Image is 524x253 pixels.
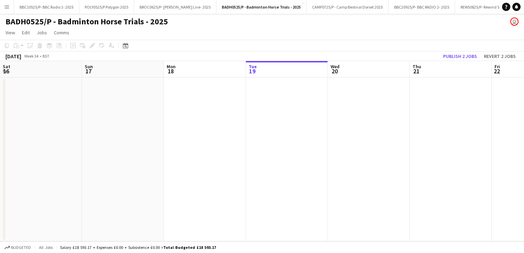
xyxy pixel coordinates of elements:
[3,28,18,37] a: View
[134,0,216,14] button: BROC0625/P- [PERSON_NAME] Live- 2025
[493,67,500,75] span: 22
[455,0,524,14] button: REWS0825/P- Rewind South- 2025
[249,63,257,70] span: Tue
[5,16,168,27] h1: BADH0525/P - Badminton Horse Trials - 2025
[11,245,31,250] span: Budgeted
[23,53,40,59] span: Week 34
[5,53,21,60] div: [DATE]
[330,67,340,75] span: 20
[34,28,50,37] a: Jobs
[51,28,72,37] a: Comms
[38,245,54,250] span: All jobs
[60,245,216,250] div: Salary £18 593.17 + Expenses £0.00 + Subsistence £0.00 =
[510,17,519,26] app-user-avatar: Grace Shorten
[19,28,33,37] a: Edit
[248,67,257,75] span: 19
[413,63,421,70] span: Thu
[14,0,79,14] button: BBC10525/P- BBC Radio 1- 2025
[84,67,93,75] span: 17
[3,244,32,251] button: Budgeted
[216,0,307,14] button: BADH0525/P - Badminton Horse Trials - 2025
[3,63,10,70] span: Sat
[2,67,10,75] span: 16
[22,29,30,36] span: Edit
[389,0,455,14] button: BBC20925/P- BBC RADIO 2- 2025
[331,63,340,70] span: Wed
[37,29,47,36] span: Jobs
[163,245,216,250] span: Total Budgeted £18 593.17
[495,63,500,70] span: Fri
[85,63,93,70] span: Sun
[79,0,134,14] button: POLY0525/P Polygon 2025
[412,67,421,75] span: 21
[54,29,69,36] span: Comms
[481,52,519,61] button: Revert 2 jobs
[167,63,176,70] span: Mon
[440,52,480,61] button: Publish 2 jobs
[307,0,389,14] button: CAMP0725/P - Camp Bestival Dorset 2025
[5,29,15,36] span: View
[43,53,49,59] div: BST
[166,67,176,75] span: 18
